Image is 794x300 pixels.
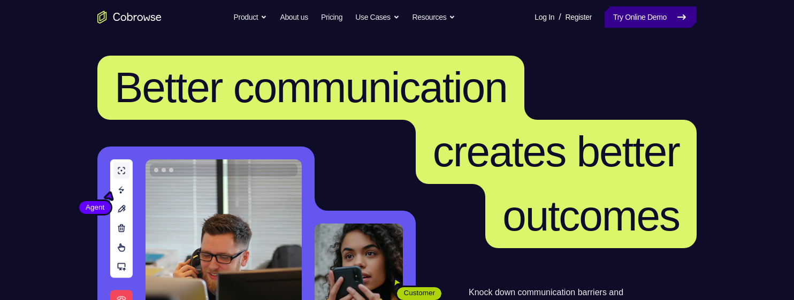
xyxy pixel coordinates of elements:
[566,6,592,28] a: Register
[97,11,162,24] a: Go to the home page
[605,6,697,28] a: Try Online Demo
[321,6,342,28] a: Pricing
[114,64,507,111] span: Better communication
[280,6,308,28] a: About us
[433,128,680,175] span: creates better
[234,6,268,28] button: Product
[535,6,554,28] a: Log In
[502,192,680,240] span: outcomes
[413,6,456,28] button: Resources
[559,11,561,24] span: /
[355,6,399,28] button: Use Cases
